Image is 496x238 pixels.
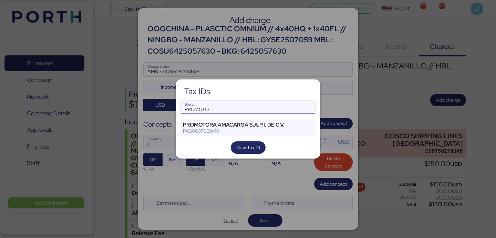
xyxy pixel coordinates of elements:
button: New Tax ID [231,141,266,154]
div: PAS0607269M9 [183,128,290,134]
div: Tax IDs [184,88,210,95]
input: Search [181,100,315,114]
div: PROMOTORA AMACARGA S.A.P.I. DE C.V. [183,122,290,128]
span: New Tax ID [236,143,260,152]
